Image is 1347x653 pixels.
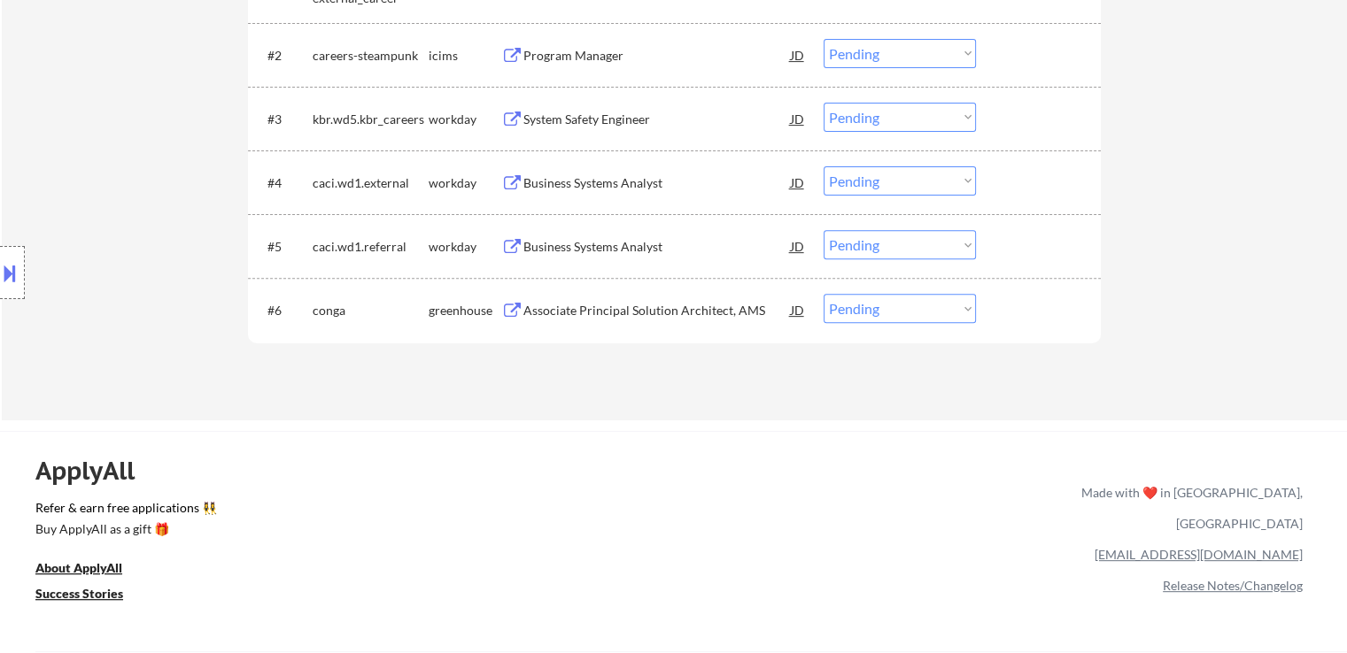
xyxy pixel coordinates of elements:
[35,585,147,607] a: Success Stories
[267,47,298,65] div: #2
[1163,578,1303,593] a: Release Notes/Changelog
[35,520,213,542] a: Buy ApplyAll as a gift 🎁
[789,39,807,71] div: JD
[789,166,807,198] div: JD
[35,560,122,575] u: About ApplyAll
[789,230,807,262] div: JD
[429,111,501,128] div: workday
[35,456,155,486] div: ApplyAll
[789,294,807,326] div: JD
[313,302,429,319] div: conga
[313,47,429,65] div: careers-steampunk
[35,523,213,535] div: Buy ApplyAll as a gift 🎁
[313,111,429,128] div: kbr.wd5.kbr_careers
[429,238,501,256] div: workday
[789,103,807,134] div: JD
[313,238,429,256] div: caci.wd1.referral
[523,47,791,65] div: Program Manager
[35,559,147,581] a: About ApplyAll
[429,302,501,319] div: greenhouse
[523,302,791,319] div: Associate Principal Solution Architect, AMS
[35,502,711,520] a: Refer & earn free applications 👯‍♀️
[1074,477,1303,539] div: Made with ❤️ in [GEOGRAPHIC_DATA], [GEOGRAPHIC_DATA]
[429,174,501,192] div: workday
[523,174,791,192] div: Business Systems Analyst
[313,174,429,192] div: caci.wd1.external
[1095,547,1303,562] a: [EMAIL_ADDRESS][DOMAIN_NAME]
[429,47,501,65] div: icims
[35,586,123,601] u: Success Stories
[523,238,791,256] div: Business Systems Analyst
[523,111,791,128] div: System Safety Engineer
